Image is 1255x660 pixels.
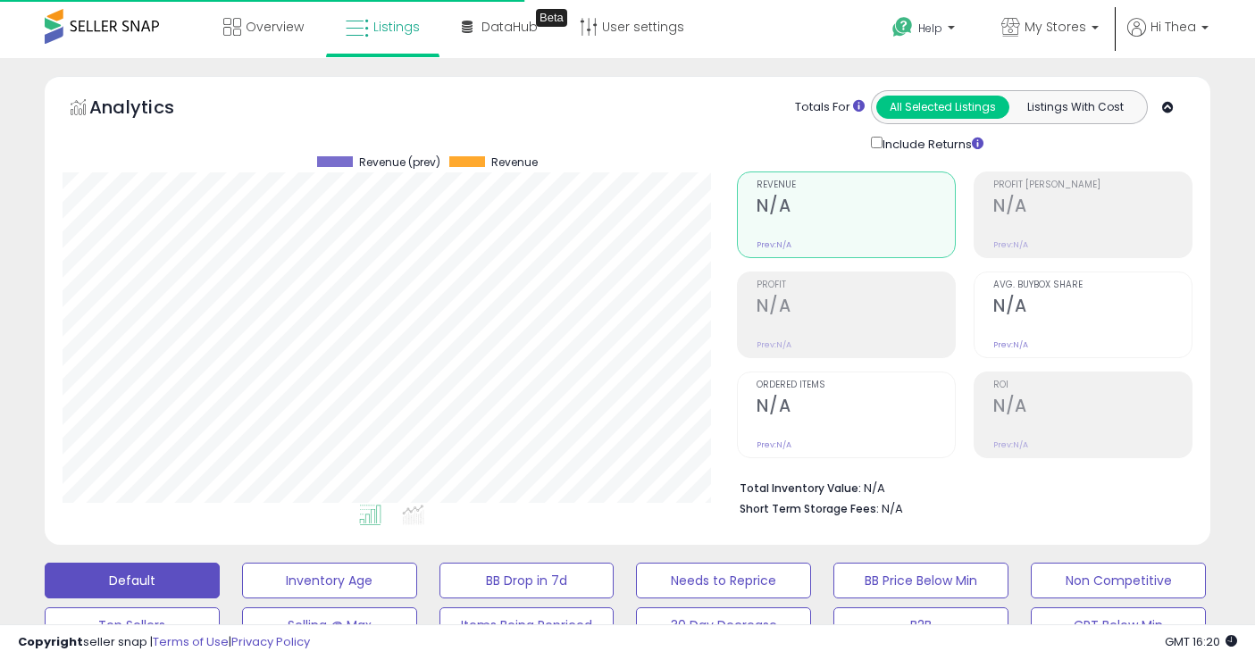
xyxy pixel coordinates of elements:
span: Hi Thea [1150,18,1196,36]
a: Privacy Policy [231,633,310,650]
h2: N/A [993,196,1192,220]
h5: Analytics [89,95,209,124]
h2: N/A [757,396,955,420]
button: BB Price Below Min [833,563,1008,598]
small: Prev: N/A [757,239,791,250]
button: Listings With Cost [1008,96,1142,119]
div: Include Returns [858,133,1005,154]
span: Revenue [491,156,538,169]
button: B2B [833,607,1008,643]
span: Revenue (prev) [359,156,440,169]
small: Prev: N/A [757,339,791,350]
strong: Copyright [18,633,83,650]
span: My Stores [1025,18,1086,36]
button: Inventory Age [242,563,417,598]
a: Terms of Use [153,633,229,650]
a: Help [878,3,973,58]
small: Prev: N/A [757,439,791,450]
b: Total Inventory Value: [740,480,861,496]
span: ROI [993,380,1192,390]
span: DataHub [481,18,538,36]
div: Totals For [795,99,865,116]
span: Overview [246,18,304,36]
button: CPT Below Min [1031,607,1206,643]
div: Tooltip anchor [536,9,567,27]
a: Hi Thea [1127,18,1209,58]
button: Default [45,563,220,598]
h2: N/A [993,296,1192,320]
i: Get Help [891,16,914,38]
button: Needs to Reprice [636,563,811,598]
span: Avg. Buybox Share [993,280,1192,290]
small: Prev: N/A [993,339,1028,350]
span: Revenue [757,180,955,190]
button: BB Drop in 7d [439,563,615,598]
span: N/A [882,500,903,517]
span: 2025-09-9 16:20 GMT [1165,633,1237,650]
span: Listings [373,18,420,36]
small: Prev: N/A [993,239,1028,250]
h2: N/A [757,296,955,320]
button: Non Competitive [1031,563,1206,598]
button: All Selected Listings [876,96,1009,119]
span: Profit [757,280,955,290]
div: seller snap | | [18,634,310,651]
button: Top Sellers [45,607,220,643]
button: Items Being Repriced [439,607,615,643]
button: 30 Day Decrease [636,607,811,643]
span: Help [918,21,942,36]
b: Short Term Storage Fees: [740,501,879,516]
h2: N/A [757,196,955,220]
small: Prev: N/A [993,439,1028,450]
h2: N/A [993,396,1192,420]
li: N/A [740,476,1179,497]
span: Profit [PERSON_NAME] [993,180,1192,190]
button: Selling @ Max [242,607,417,643]
span: Ordered Items [757,380,955,390]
